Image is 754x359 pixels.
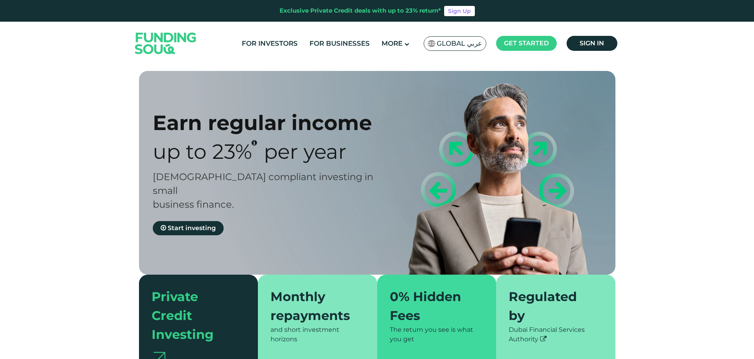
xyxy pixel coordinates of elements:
div: The return you see is what you get [390,325,484,344]
div: and short investment horizons [270,325,365,344]
img: SA Flag [428,40,435,47]
a: Sign Up [444,6,475,16]
a: For Investors [240,37,300,50]
a: For Businesses [308,37,372,50]
img: Logo [127,23,204,63]
i: 23% IRR (expected) ~ 15% Net yield (expected) [252,140,257,146]
span: Up to 23% [153,139,252,164]
span: More [382,39,402,47]
span: Start investing [168,224,216,232]
div: Earn regular income [153,110,391,135]
div: Private Credit Investing [152,287,236,344]
span: Sign in [580,39,604,47]
span: [DEMOGRAPHIC_DATA] compliant investing in small business finance. [153,171,373,210]
span: Per Year [264,139,346,164]
span: Global عربي [437,39,482,48]
div: 0% Hidden Fees [390,287,474,325]
div: Regulated by [509,287,593,325]
span: Get started [504,39,549,47]
div: Monthly repayments [270,287,355,325]
a: Start investing [153,221,224,235]
a: Sign in [567,36,617,51]
div: Dubai Financial Services Authority [509,325,603,344]
div: Exclusive Private Credit deals with up to 23% return* [280,6,441,15]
